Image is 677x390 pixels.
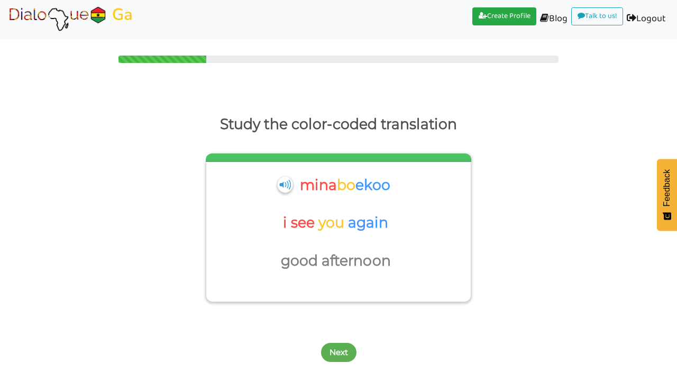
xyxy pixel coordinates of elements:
p: i see [283,210,318,235]
p: ekoo [355,173,390,198]
button: Next [321,343,356,362]
p: Study the color-coded translation [17,112,660,137]
a: Logout [623,7,670,31]
img: cuNL5YgAAAABJRU5ErkJggg== [277,176,292,192]
p: you [318,210,347,235]
p: again [347,210,391,235]
img: Select Course Page [7,6,134,32]
p: mina [299,173,336,198]
span: Feedback [662,169,672,206]
a: Blog [536,7,571,31]
button: Feedback - Show survey [657,159,677,231]
a: Talk to us! [571,7,623,25]
p: good [280,248,321,274]
a: Create Profile [472,7,536,25]
p: afternoon [321,248,394,274]
p: bo [337,173,355,198]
